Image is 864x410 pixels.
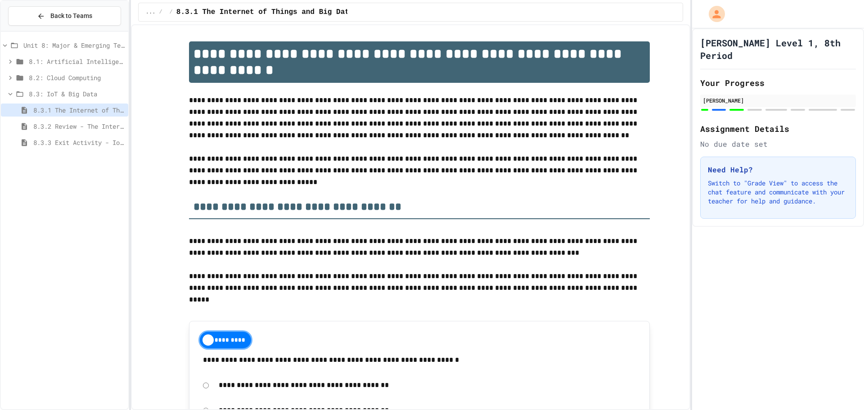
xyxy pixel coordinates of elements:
span: 8.3: IoT & Big Data [29,89,125,99]
button: Back to Teams [8,6,121,26]
span: / [170,9,173,16]
iframe: chat widget [826,374,855,401]
h3: Need Help? [708,164,848,175]
h2: Assignment Details [700,122,856,135]
iframe: chat widget [789,335,855,373]
span: 8.3.1 The Internet of Things and Big Data: Our Connected Digital World [33,105,125,115]
span: 8.1: Artificial Intelligence Basics [29,57,125,66]
p: Switch to "Grade View" to access the chat feature and communicate with your teacher for help and ... [708,179,848,206]
span: Unit 8: Major & Emerging Technologies [23,41,125,50]
div: My Account [699,4,727,24]
h1: [PERSON_NAME] Level 1, 8th Period [700,36,856,62]
span: Back to Teams [50,11,92,21]
h2: Your Progress [700,77,856,89]
span: 8.3.3 Exit Activity - IoT Data Detective Challenge [33,138,125,147]
div: No due date set [700,139,856,149]
span: 8.3.1 The Internet of Things and Big Data: Our Connected Digital World [176,7,479,18]
div: [PERSON_NAME] [703,96,853,104]
span: / [159,9,162,16]
span: ... [146,9,156,16]
span: 8.2: Cloud Computing [29,73,125,82]
span: 8.3.2 Review - The Internet of Things and Big Data [33,122,125,131]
